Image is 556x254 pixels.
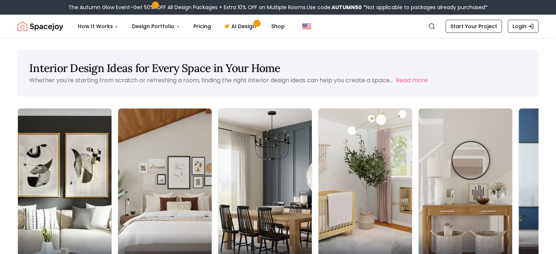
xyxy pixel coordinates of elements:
a: Start Your Project [446,20,502,33]
p: Whether you're starting from scratch or refreshing a room, finding the right interior design idea... [29,76,393,84]
div: The Autumn Glow Event-Get 50% OFF All Design Packages + Extra 10% OFF on Multiple Rooms. [68,4,488,11]
img: Spacejoy Logo [18,19,63,34]
nav: Main [72,19,291,34]
h1: Interior Design Ideas for Every Space in Your Home [29,61,527,75]
a: Pricing [188,19,217,34]
button: Design Portfolio [126,19,186,34]
img: United States [302,22,311,31]
a: Shop [265,19,291,34]
span: *Not applicable to packages already purchased* [362,4,488,11]
a: Spacejoy [18,19,63,34]
a: Login [508,20,538,33]
a: AI Design [218,19,264,34]
span: Use code: [307,4,362,11]
button: Read more [396,76,428,85]
button: How It Works [72,19,125,34]
nav: Global [18,15,538,38]
b: AUTUMN50 [332,4,362,11]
